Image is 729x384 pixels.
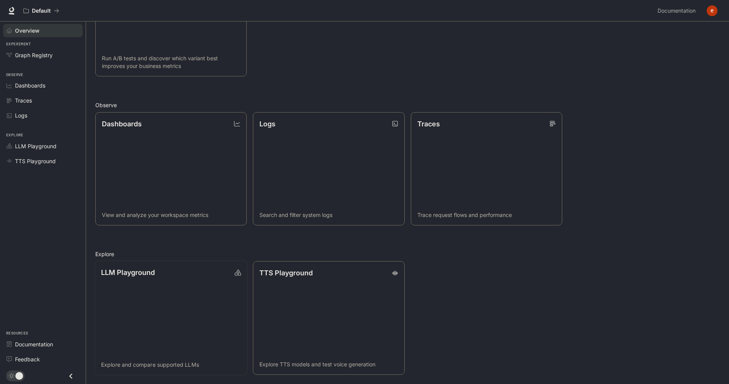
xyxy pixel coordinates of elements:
[411,112,562,226] a: TracesTrace request flows and performance
[3,24,83,37] a: Overview
[3,154,83,168] a: TTS Playground
[102,211,240,219] p: View and analyze your workspace metrics
[15,340,53,348] span: Documentation
[95,112,247,226] a: DashboardsView and analyze your workspace metrics
[20,3,63,18] button: All workspaces
[259,211,398,219] p: Search and filter system logs
[3,79,83,92] a: Dashboards
[417,211,556,219] p: Trace request flows and performance
[32,8,51,14] p: Default
[704,3,720,18] button: User avatar
[15,355,40,363] span: Feedback
[253,112,404,226] a: LogsSearch and filter system logs
[101,267,155,278] p: LLM Playground
[95,250,720,258] h2: Explore
[15,26,40,35] span: Overview
[417,119,440,129] p: Traces
[15,111,27,119] span: Logs
[15,81,45,89] span: Dashboards
[15,142,56,150] span: LLM Playground
[15,96,32,104] span: Traces
[15,157,56,165] span: TTS Playground
[259,119,276,129] p: Logs
[658,6,696,16] span: Documentation
[102,119,142,129] p: Dashboards
[15,51,53,59] span: Graph Registry
[707,5,717,16] img: User avatar
[253,261,404,375] a: TTS PlaygroundExplore TTS models and test voice generation
[95,261,247,376] a: LLM PlaygroundExplore and compare supported LLMs
[3,338,83,351] a: Documentation
[102,55,240,70] p: Run A/B tests and discover which variant best improves your business metrics
[3,139,83,153] a: LLM Playground
[259,268,313,278] p: TTS Playground
[3,353,83,366] a: Feedback
[3,48,83,62] a: Graph Registry
[3,109,83,122] a: Logs
[3,94,83,107] a: Traces
[62,368,80,384] button: Close drawer
[101,361,241,369] p: Explore and compare supported LLMs
[95,101,720,109] h2: Observe
[259,361,398,368] p: Explore TTS models and test voice generation
[15,371,23,380] span: Dark mode toggle
[654,3,701,18] a: Documentation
